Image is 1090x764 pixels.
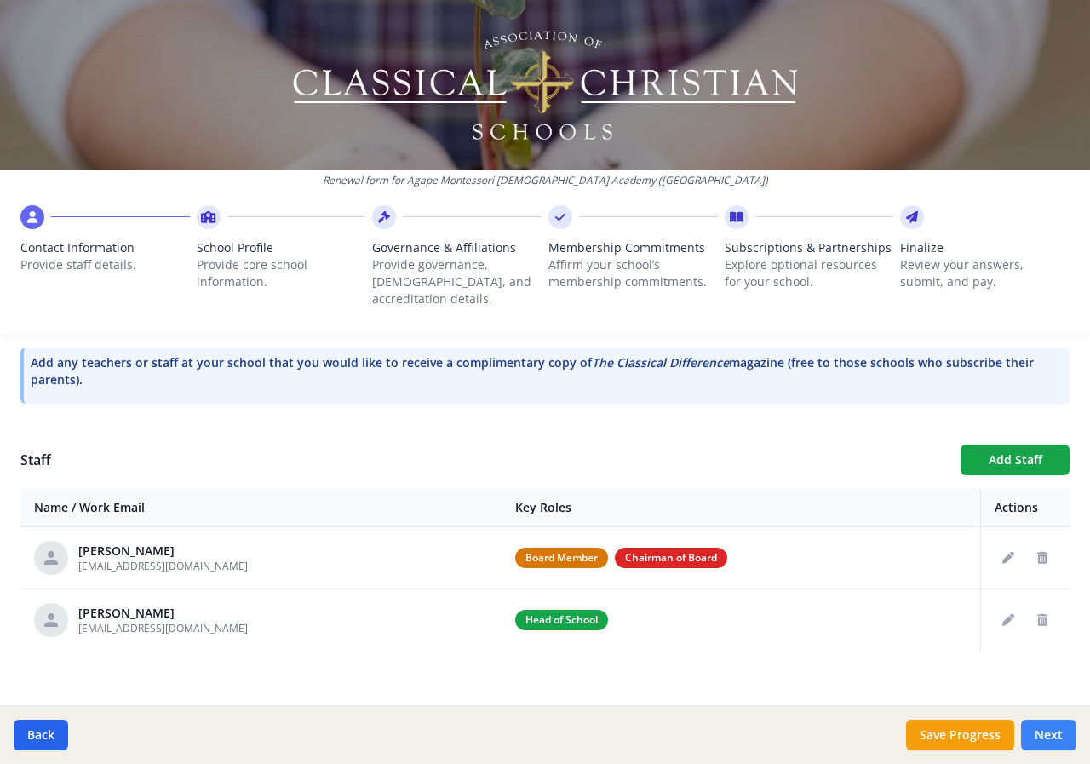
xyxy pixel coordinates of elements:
button: Edit staff [995,544,1022,572]
i: The Classical Difference [592,354,729,371]
span: Contact Information [20,239,190,256]
span: [EMAIL_ADDRESS][DOMAIN_NAME] [78,621,248,635]
span: Membership Commitments [548,239,718,256]
th: Actions [981,489,1070,527]
button: Save Progress [906,720,1014,750]
span: Head of School [515,610,608,630]
button: Next [1021,720,1076,750]
span: Chairman of Board [615,548,727,568]
button: Delete staff [1029,606,1056,634]
p: Provide staff details. [20,256,190,273]
th: Key Roles [502,489,980,527]
button: Add Staff [961,445,1070,475]
span: Governance & Affiliations [372,239,542,256]
span: Board Member [515,548,608,568]
button: Edit staff [995,606,1022,634]
p: Affirm your school’s membership commitments. [548,256,718,290]
p: Add any teachers or staff at your school that you would like to receive a complimentary copy of m... [31,354,1063,388]
p: Provide core school information. [197,256,366,290]
span: [EMAIL_ADDRESS][DOMAIN_NAME] [78,559,248,573]
th: Name / Work Email [20,489,502,527]
p: Review your answers, submit, and pay. [900,256,1070,290]
button: Back [14,720,68,750]
span: School Profile [197,239,366,256]
div: [PERSON_NAME] [78,605,248,622]
div: [PERSON_NAME] [78,543,248,560]
img: Logo [290,26,800,145]
h1: Staff [20,450,947,470]
span: Subscriptions & Partnerships [725,239,894,256]
button: Delete staff [1029,544,1056,572]
span: Finalize [900,239,1070,256]
p: Provide governance, [DEMOGRAPHIC_DATA], and accreditation details. [372,256,542,307]
p: Explore optional resources for your school. [725,256,894,290]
